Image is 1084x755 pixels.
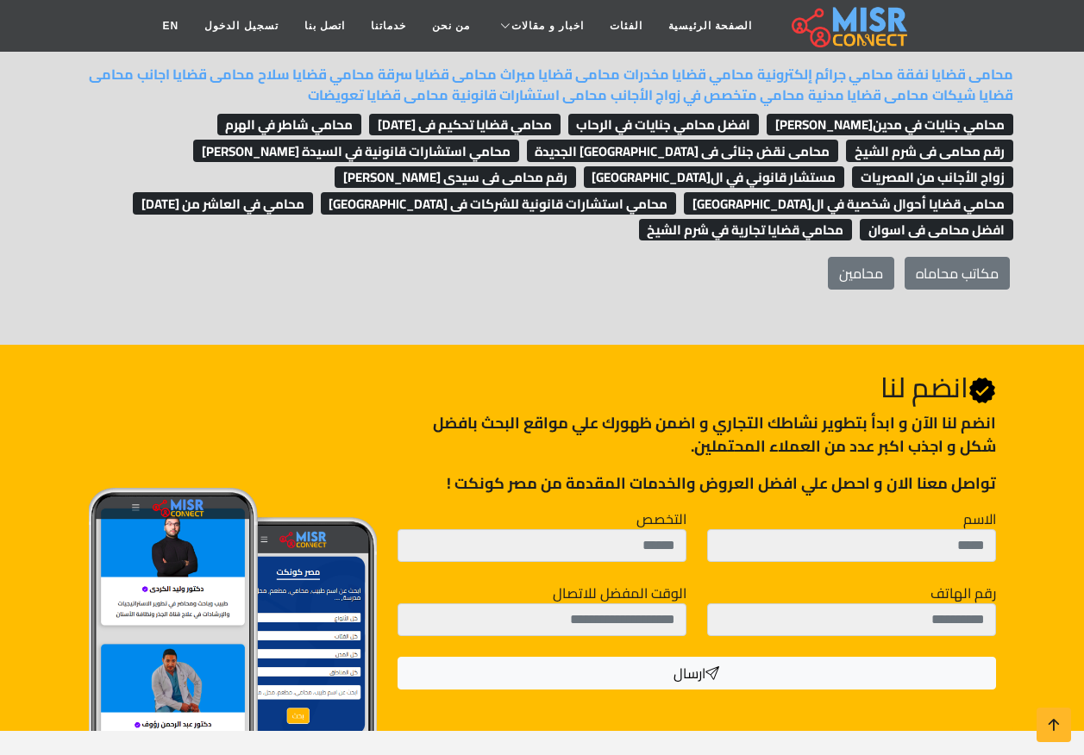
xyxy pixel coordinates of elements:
[623,61,754,87] a: محامي قضايا مخدرات
[762,111,1013,137] a: محامي جنايات في مدين[PERSON_NAME]
[564,111,760,137] a: افضل محامي جنايات في الرحاب
[213,111,362,137] a: محامي شاطر في الهرم
[308,82,448,108] a: محامى قضايا تعويضات
[930,583,996,603] label: رقم الهاتف
[611,82,805,108] a: محامي متخصص في زواج الأجانب
[398,471,995,495] p: تواصل معنا الان و احصل علي افضل العروض والخدمات المقدمة من مصر كونكت !
[137,61,254,87] a: محامى قضايا اجانب
[500,61,620,87] a: محامى قضايا ميراث
[846,140,1013,162] span: رقم محامى فى شرم الشيخ
[584,166,845,189] span: مستشار قانوني في ال[GEOGRAPHIC_DATA]
[316,190,677,216] a: محامي استشارات قانونية للشركات فى [GEOGRAPHIC_DATA]
[133,192,313,215] span: محامي في العاشر من [DATE]
[291,9,358,42] a: اتصل بنا
[150,9,192,42] a: EN
[680,190,1013,216] a: محامي قضايا أحوال شخصية في ال[GEOGRAPHIC_DATA]
[452,82,607,108] a: محامى استشارات قانونية
[848,164,1013,190] a: زواج الأجانب من المصريات
[968,377,996,404] svg: Verified account
[193,140,519,162] span: محامي استشارات قانونية في السيدة [PERSON_NAME]
[639,219,853,241] span: محامي قضايا تجارية في شرم الشيخ
[655,9,765,42] a: الصفحة الرئيسية
[321,192,677,215] span: محامي استشارات قانونية للشركات فى [GEOGRAPHIC_DATA]
[523,138,839,164] a: محامى نقض جنائى فى [GEOGRAPHIC_DATA] الجديدة
[398,371,995,404] h2: انضم لنا
[568,114,760,136] span: افضل محامي جنايات في الرحاب
[89,61,1013,108] a: محامى قضايا شيكات
[378,61,497,87] a: محامى قضايا سرقة
[767,114,1013,136] span: محامي جنايات في مدين[PERSON_NAME]
[897,61,1013,87] a: محامى قضايا نفقة
[860,219,1013,241] span: افضل محامى فى اسوان
[553,583,686,603] label: الوقت المفضل للاتصال
[419,9,483,42] a: من نحن
[483,9,597,42] a: اخبار و مقالات
[398,657,995,689] button: ارسال
[842,138,1013,164] a: رقم محامى فى شرم الشيخ
[398,411,995,458] p: انضم لنا اﻵن و ابدأ بتطوير نشاطك التجاري و اضمن ظهورك علي مواقع البحث بافضل شكل و اجذب اكبر عدد م...
[527,140,839,162] span: محامى نقض جنائى فى [GEOGRAPHIC_DATA] الجديدة
[511,18,584,34] span: اخبار و مقالات
[757,61,893,87] a: محامي جرائم إلكترونية
[635,216,853,242] a: محامي قضايا تجارية في شرم الشيخ
[963,509,996,529] label: الاسم
[828,257,894,290] a: محامين
[597,9,655,42] a: الفئات
[189,138,519,164] a: محامي استشارات قانونية في السيدة [PERSON_NAME]
[852,166,1013,189] span: زواج الأجانب من المصريات
[905,257,1010,290] a: مكاتب محاماه
[580,164,845,190] a: مستشار قانوني في ال[GEOGRAPHIC_DATA]
[855,216,1013,242] a: افضل محامى فى اسوان
[365,111,561,137] a: محامي قضايا تحكيم فى [DATE]
[369,114,561,136] span: محامي قضايا تحكيم فى [DATE]
[335,166,576,189] span: رقم محامى فى سيدى [PERSON_NAME]
[128,190,313,216] a: محامي في العاشر من [DATE]
[684,192,1013,215] span: محامي قضايا أحوال شخصية في ال[GEOGRAPHIC_DATA]
[258,61,374,87] a: محامي قضايا سلاح
[358,9,419,42] a: خدماتنا
[808,82,929,108] a: محامى قضايا مدنية
[191,9,291,42] a: تسجيل الدخول
[792,4,907,47] img: main.misr_connect
[636,509,686,529] label: التخصص
[330,164,576,190] a: رقم محامى فى سيدى [PERSON_NAME]
[217,114,362,136] span: محامي شاطر في الهرم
